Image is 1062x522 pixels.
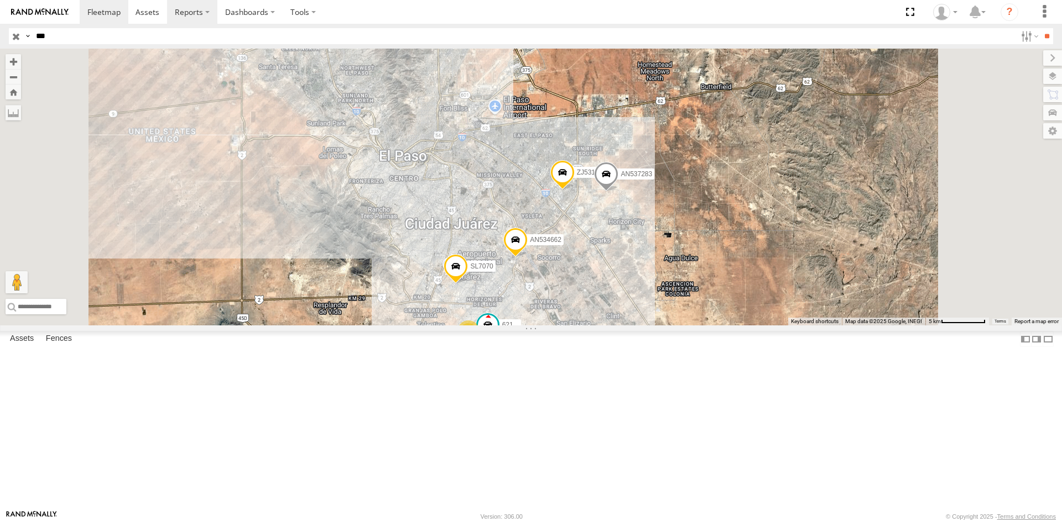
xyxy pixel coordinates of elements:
button: Map Scale: 5 km per 77 pixels [925,318,989,325]
label: Assets [4,331,39,347]
div: © Copyright 2025 - [946,513,1056,520]
label: Search Query [23,28,32,44]
div: Version: 306.00 [481,513,523,520]
button: Zoom out [6,69,21,85]
span: AN537283 [621,170,652,178]
div: Roberto Garcia [929,4,961,20]
button: Keyboard shortcuts [791,318,839,325]
span: AN534662 [530,236,561,244]
label: Map Settings [1043,123,1062,139]
div: 3 [457,320,480,342]
a: Terms and Conditions [997,513,1056,520]
button: Drag Pegman onto the map to open Street View [6,271,28,293]
i: ? [1001,3,1018,21]
img: rand-logo.svg [11,8,69,16]
a: Terms (opens in new tab) [995,319,1006,324]
span: ZJ531778 [577,168,606,176]
label: Fences [40,331,77,347]
a: Report a map error [1014,318,1059,324]
a: Visit our Website [6,511,57,522]
button: Zoom Home [6,85,21,99]
span: 5 km [929,318,941,324]
label: Dock Summary Table to the Right [1031,331,1042,347]
span: Map data ©2025 Google, INEGI [845,318,922,324]
span: 621 [502,320,513,328]
button: Zoom in [6,54,21,69]
span: SL7070 [470,262,493,270]
label: Measure [6,105,21,120]
label: Dock Summary Table to the Left [1020,331,1031,347]
label: Hide Summary Table [1043,331,1054,347]
label: Search Filter Options [1017,28,1040,44]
